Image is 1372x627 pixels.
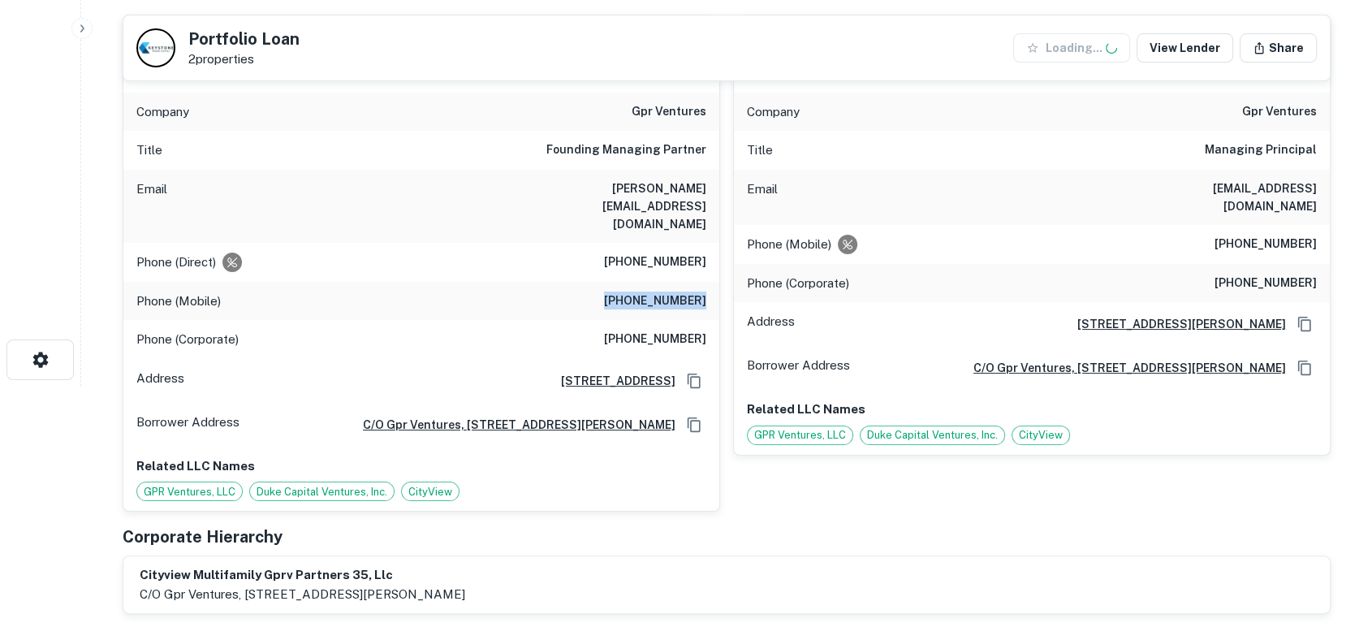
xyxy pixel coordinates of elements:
[748,427,852,443] span: GPR Ventures, LLC
[140,566,465,585] h6: cityview multifamily gprv partners 35, llc
[136,179,167,233] p: Email
[188,31,300,47] h5: Portfolio Loan
[140,585,465,604] p: c/o gpr ventures, [STREET_ADDRESS][PERSON_NAME]
[250,484,394,500] span: Duke Capital Ventures, Inc.
[861,427,1004,443] span: Duke Capital Ventures, Inc.
[1205,141,1317,160] h6: Managing Principal
[137,484,242,500] span: GPR Ventures, LLC
[511,179,706,233] h6: [PERSON_NAME][EMAIL_ADDRESS][DOMAIN_NAME]
[1137,33,1233,63] a: View Lender
[1215,274,1317,293] h6: [PHONE_NUMBER]
[838,235,857,254] div: Requests to not be contacted at this number
[747,356,850,380] p: Borrower Address
[604,292,706,311] h6: [PHONE_NUMBER]
[136,330,239,349] p: Phone (Corporate)
[402,484,459,500] span: CityView
[682,369,706,393] button: Copy Address
[747,102,800,122] p: Company
[222,253,242,272] div: Requests to not be contacted at this number
[1292,356,1317,380] button: Copy Address
[747,312,795,336] p: Address
[350,416,675,434] a: c/o gpr ventures, [STREET_ADDRESS][PERSON_NAME]
[604,253,706,272] h6: [PHONE_NUMBER]
[1122,179,1317,215] h6: [EMAIL_ADDRESS][DOMAIN_NAME]
[1242,102,1317,122] h6: gpr ventures
[136,292,221,311] p: Phone (Mobile)
[1064,315,1286,333] a: [STREET_ADDRESS][PERSON_NAME]
[747,141,773,160] p: Title
[136,369,184,393] p: Address
[1240,33,1317,63] button: Share
[604,330,706,349] h6: [PHONE_NUMBER]
[136,253,216,272] p: Phone (Direct)
[136,413,239,437] p: Borrower Address
[546,141,706,160] h6: Founding Managing Partner
[632,102,706,122] h6: gpr ventures
[548,372,675,390] a: [STREET_ADDRESS]
[747,235,831,254] p: Phone (Mobile)
[747,274,849,293] p: Phone (Corporate)
[1012,427,1069,443] span: CityView
[136,456,706,476] p: Related LLC Names
[123,525,283,549] h5: Corporate Hierarchy
[747,179,778,215] p: Email
[1215,235,1317,254] h6: [PHONE_NUMBER]
[136,102,189,122] p: Company
[136,141,162,160] p: Title
[1292,312,1317,336] button: Copy Address
[960,359,1286,377] a: c/o gpr ventures, [STREET_ADDRESS][PERSON_NAME]
[747,400,1317,419] p: Related LLC Names
[682,413,706,437] button: Copy Address
[1291,497,1372,575] iframe: Chat Widget
[188,52,300,67] p: 2 properties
